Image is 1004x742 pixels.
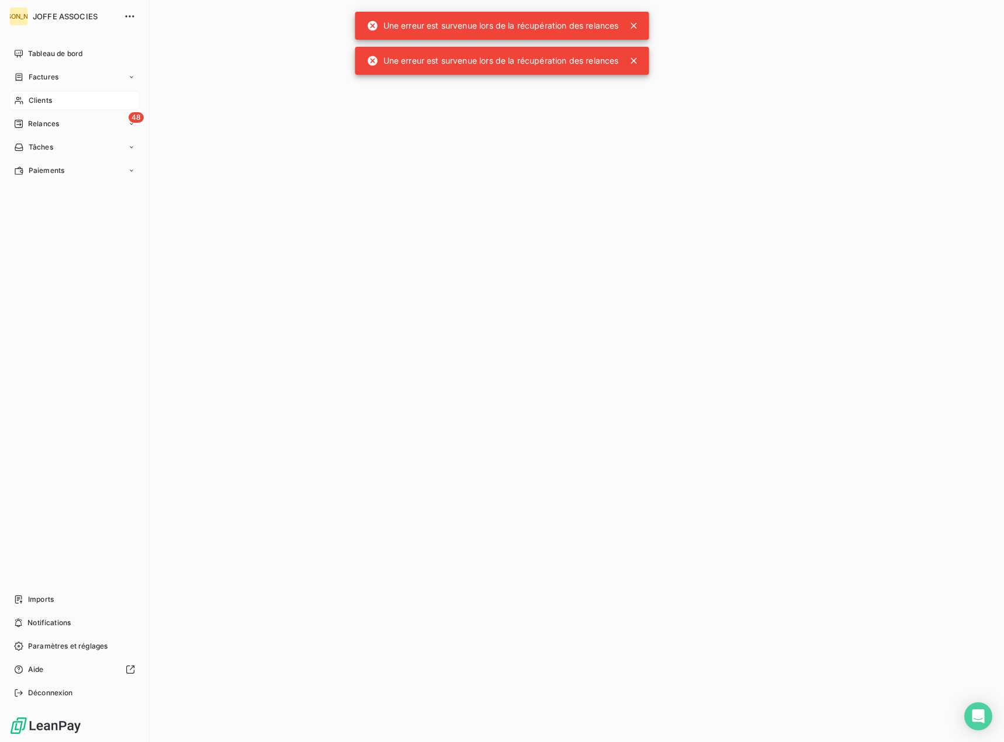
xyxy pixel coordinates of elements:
[27,618,71,628] span: Notifications
[9,660,140,679] a: Aide
[29,165,64,176] span: Paiements
[9,7,28,26] div: [PERSON_NAME]
[28,48,82,59] span: Tableau de bord
[964,702,992,730] div: Open Intercom Messenger
[367,50,619,71] div: Une erreur est survenue lors de la récupération des relances
[29,72,58,82] span: Factures
[29,95,52,106] span: Clients
[129,112,144,123] span: 48
[28,688,73,698] span: Déconnexion
[28,664,44,675] span: Aide
[9,716,82,735] img: Logo LeanPay
[28,641,108,651] span: Paramètres et réglages
[28,594,54,605] span: Imports
[29,142,53,152] span: Tâches
[28,119,59,129] span: Relances
[367,15,619,36] div: Une erreur est survenue lors de la récupération des relances
[33,12,117,21] span: JOFFE ASSOCIES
